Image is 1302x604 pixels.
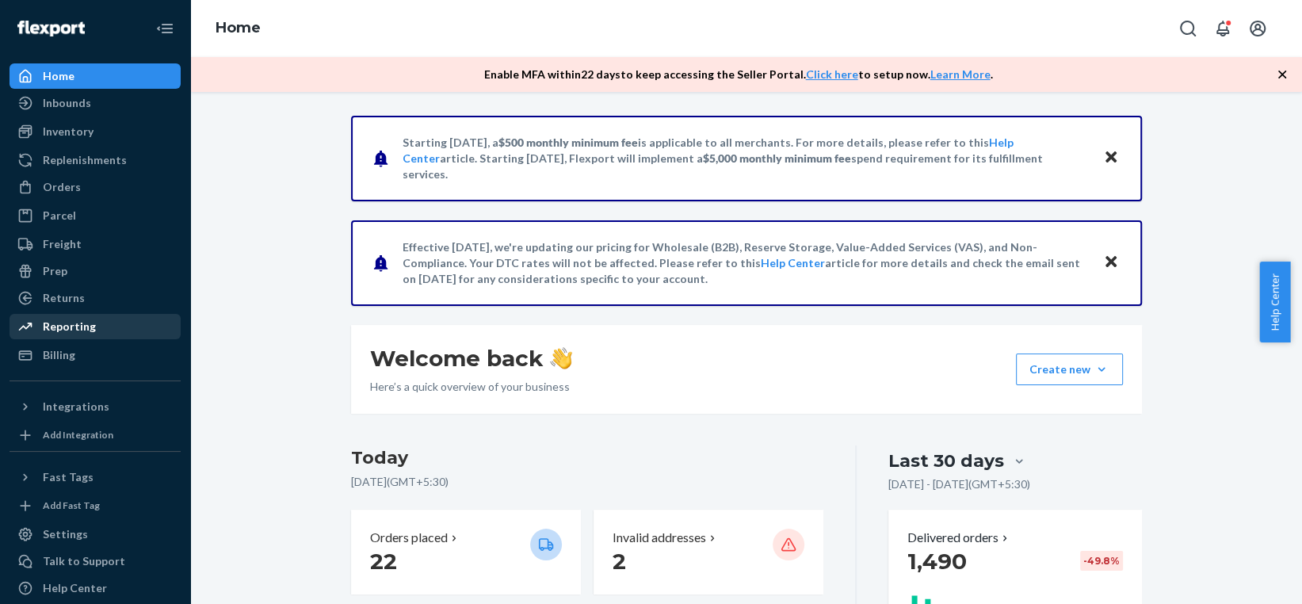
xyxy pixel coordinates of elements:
[1259,262,1290,342] button: Help Center
[10,314,181,339] a: Reporting
[1101,251,1121,274] button: Close
[43,469,94,485] div: Fast Tags
[1172,13,1204,44] button: Open Search Box
[10,63,181,89] a: Home
[43,208,76,224] div: Parcel
[10,522,181,547] a: Settings
[370,379,572,395] p: Here’s a quick overview of your business
[10,496,181,515] a: Add Fast Tag
[10,90,181,116] a: Inbounds
[703,151,851,165] span: $5,000 monthly minimum fee
[1207,13,1239,44] button: Open notifications
[351,445,824,471] h3: Today
[370,344,572,373] h1: Welcome back
[10,394,181,419] button: Integrations
[403,135,1088,182] p: Starting [DATE], a is applicable to all merchants. For more details, please refer to this article...
[888,476,1030,492] p: [DATE] - [DATE] ( GMT+5:30 )
[1080,551,1123,571] div: -49.8 %
[907,529,1011,547] button: Delivered orders
[10,342,181,368] a: Billing
[1242,13,1273,44] button: Open account menu
[930,67,991,81] a: Learn More
[613,529,706,547] p: Invalid addresses
[216,19,261,36] a: Home
[403,239,1088,287] p: Effective [DATE], we're updating our pricing for Wholesale (B2B), Reserve Storage, Value-Added Se...
[43,236,82,252] div: Freight
[10,119,181,144] a: Inventory
[43,319,96,334] div: Reporting
[43,428,113,442] div: Add Integration
[484,67,993,82] p: Enable MFA within 22 days to keep accessing the Seller Portal. to setup now. .
[351,474,824,490] p: [DATE] ( GMT+5:30 )
[10,203,181,228] a: Parcel
[43,95,91,111] div: Inbounds
[907,548,967,575] span: 1,490
[370,548,397,575] span: 22
[10,147,181,173] a: Replenishments
[10,258,181,284] a: Prep
[761,256,825,270] a: Help Center
[1101,147,1121,170] button: Close
[10,575,181,601] a: Help Center
[888,449,1004,473] div: Last 30 days
[149,13,181,44] button: Close Navigation
[613,548,626,575] span: 2
[43,263,67,279] div: Prep
[351,510,581,594] button: Orders placed 22
[10,549,181,574] a: Talk to Support
[43,290,85,306] div: Returns
[43,152,127,168] div: Replenishments
[17,21,85,36] img: Flexport logo
[1016,354,1123,385] button: Create new
[43,68,74,84] div: Home
[43,399,109,415] div: Integrations
[43,553,125,569] div: Talk to Support
[10,426,181,445] a: Add Integration
[370,529,448,547] p: Orders placed
[498,136,638,149] span: $500 monthly minimum fee
[594,510,823,594] button: Invalid addresses 2
[550,347,572,369] img: hand-wave emoji
[43,499,100,512] div: Add Fast Tag
[10,285,181,311] a: Returns
[10,174,181,200] a: Orders
[43,179,81,195] div: Orders
[203,6,273,52] ol: breadcrumbs
[10,231,181,257] a: Freight
[43,526,88,542] div: Settings
[43,124,94,140] div: Inventory
[43,347,75,363] div: Billing
[806,67,858,81] a: Click here
[10,464,181,490] button: Fast Tags
[43,580,107,596] div: Help Center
